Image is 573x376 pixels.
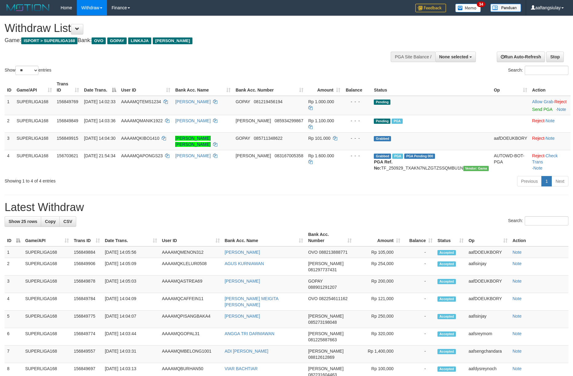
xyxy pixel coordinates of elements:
[235,136,250,141] span: GOPAY
[173,78,233,96] th: Bank Acc. Name: activate to sort column ascending
[84,118,115,123] span: [DATE] 14:03:36
[235,153,271,158] span: [PERSON_NAME]
[374,119,390,124] span: Pending
[5,150,14,174] td: 4
[533,166,543,170] a: Note
[5,216,41,227] a: Show 25 rows
[102,293,160,311] td: [DATE] 14:04:09
[455,4,481,12] img: Button%20Memo.svg
[354,258,403,276] td: Rp 254,000
[354,293,403,311] td: Rp 121,000
[119,78,173,96] th: User ID: activate to sort column ascending
[532,107,552,112] a: Send PGA
[510,229,568,246] th: Action
[508,66,568,75] label: Search:
[14,150,54,174] td: SUPERLIGA168
[21,37,77,44] span: ISPORT > SUPERLIGA168
[308,314,343,319] span: [PERSON_NAME]
[5,258,23,276] td: 2
[392,119,402,124] span: Marked by aafsengchandara
[439,54,468,59] span: None selected
[128,37,151,44] span: LINKAJA
[102,229,160,246] th: Date Trans.: activate to sort column ascending
[14,115,54,132] td: SUPERLIGA168
[525,66,568,75] input: Search:
[308,250,318,255] span: OVO
[466,328,510,346] td: aafsreymom
[354,328,403,346] td: Rp 320,000
[5,293,23,311] td: 4
[508,216,568,225] label: Search:
[71,246,102,258] td: 156849884
[153,37,192,44] span: [PERSON_NAME]
[235,99,250,104] span: GOPAY
[403,346,435,363] td: -
[308,279,322,284] span: GOPAY
[308,296,318,301] span: OVO
[308,136,330,141] span: Rp 101.000
[71,229,102,246] th: Trans ID: activate to sort column ascending
[345,118,369,124] div: - - -
[23,258,71,276] td: SUPERLIGA168
[5,201,568,213] h1: Latest Withdraw
[374,154,391,159] span: Grabbed
[175,118,211,123] a: [PERSON_NAME]
[374,136,391,141] span: Grabbed
[319,250,347,255] span: Copy 088213888771 to clipboard
[403,328,435,346] td: -
[5,229,23,246] th: ID: activate to sort column descending
[466,229,510,246] th: Op: activate to sort column ascending
[5,276,23,293] td: 3
[84,99,115,104] span: [DATE] 14:02:33
[15,66,38,75] select: Showentries
[175,99,211,104] a: [PERSON_NAME]
[23,229,71,246] th: Game/API: activate to sort column ascending
[5,96,14,115] td: 1
[54,78,82,96] th: Trans ID: activate to sort column ascending
[308,99,334,104] span: Rp 1.000.000
[175,136,211,147] a: [PERSON_NAME] [PERSON_NAME]
[532,118,544,123] a: Reject
[121,118,163,123] span: AAAAMQMANIK1922
[41,216,60,227] a: Copy
[308,366,343,371] span: [PERSON_NAME]
[437,250,456,255] span: Accepted
[121,136,160,141] span: AAAAMQKIBO1410
[5,311,23,328] td: 5
[102,246,160,258] td: [DATE] 14:05:56
[102,346,160,363] td: [DATE] 14:03:31
[308,355,334,360] span: Copy 08812612869 to clipboard
[254,136,283,141] span: Copy 085711348622 to clipboard
[23,328,71,346] td: SUPERLIGA168
[551,176,568,186] a: Next
[466,293,510,311] td: aafDOEUKBORY
[160,293,222,311] td: AAAAMQCAFFEIN11
[343,78,372,96] th: Balance
[81,78,119,96] th: Date Trans.: activate to sort column descending
[102,311,160,328] td: [DATE] 14:04:07
[71,293,102,311] td: 156849784
[233,78,306,96] th: Bank Acc. Number: activate to sort column ascending
[415,4,446,12] img: Feedback.jpg
[491,78,530,96] th: Op: activate to sort column ascending
[532,99,554,104] span: ·
[9,219,37,224] span: Show 25 rows
[437,261,456,267] span: Accepted
[541,176,552,186] a: 1
[354,276,403,293] td: Rp 200,000
[403,293,435,311] td: -
[225,261,264,266] a: AGUS KURNIAWAN
[354,311,403,328] td: Rp 250,000
[308,349,343,354] span: [PERSON_NAME]
[525,216,568,225] input: Search:
[23,276,71,293] td: SUPERLIGA168
[437,279,456,284] span: Accepted
[225,331,275,336] a: ANGGA TRI DARMAWAN
[490,4,521,12] img: panduan.png
[306,78,343,96] th: Amount: activate to sort column ascending
[403,229,435,246] th: Balance: activate to sort column ascending
[345,99,369,105] div: - - -
[71,276,102,293] td: 156849878
[530,132,571,150] td: ·
[57,118,78,123] span: 156849849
